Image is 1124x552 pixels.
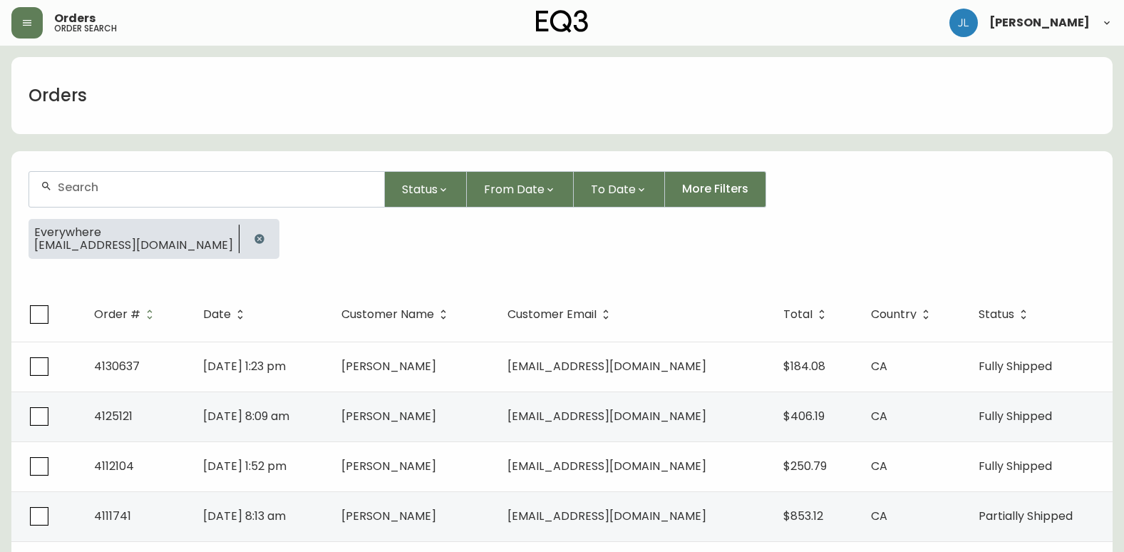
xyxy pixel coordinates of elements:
span: $853.12 [783,508,823,524]
span: [PERSON_NAME] [989,17,1090,29]
span: $250.79 [783,458,827,474]
span: Country [871,308,935,321]
span: [PERSON_NAME] [341,458,436,474]
span: CA [871,508,887,524]
span: CA [871,458,887,474]
span: [DATE] 8:13 am [203,508,286,524]
button: Status [385,171,467,208]
span: [EMAIL_ADDRESS][DOMAIN_NAME] [507,458,706,474]
span: Fully Shipped [979,408,1052,424]
span: Partially Shipped [979,508,1073,524]
span: [PERSON_NAME] [341,358,436,374]
span: Fully Shipped [979,458,1052,474]
input: Search [58,180,373,194]
span: Country [871,310,917,319]
span: Total [783,310,813,319]
span: Status [979,308,1033,321]
span: Customer Email [507,310,597,319]
span: Status [979,310,1014,319]
span: [EMAIL_ADDRESS][DOMAIN_NAME] [34,239,233,252]
button: From Date [467,171,574,208]
span: [DATE] 1:23 pm [203,358,286,374]
span: 4125121 [94,408,133,424]
span: 4112104 [94,458,134,474]
span: Customer Email [507,308,615,321]
span: [PERSON_NAME] [341,408,436,424]
button: More Filters [665,171,766,208]
h1: Orders [29,83,87,108]
span: Order # [94,308,159,321]
span: More Filters [682,181,748,197]
h5: order search [54,24,117,33]
span: [EMAIL_ADDRESS][DOMAIN_NAME] [507,358,706,374]
span: Total [783,308,831,321]
img: logo [536,10,589,33]
span: To Date [591,180,636,198]
span: Customer Name [341,310,434,319]
span: $406.19 [783,408,825,424]
span: [DATE] 1:52 pm [203,458,287,474]
span: [EMAIL_ADDRESS][DOMAIN_NAME] [507,508,706,524]
span: Customer Name [341,308,453,321]
span: 4111741 [94,508,131,524]
span: Status [402,180,438,198]
span: Everywhere [34,226,233,239]
span: Order # [94,310,140,319]
span: Fully Shipped [979,358,1052,374]
span: Date [203,308,249,321]
span: Date [203,310,231,319]
span: Orders [54,13,96,24]
img: 1c9c23e2a847dab86f8017579b61559c [949,9,978,37]
button: To Date [574,171,665,208]
span: CA [871,358,887,374]
span: CA [871,408,887,424]
span: From Date [484,180,545,198]
span: [EMAIL_ADDRESS][DOMAIN_NAME] [507,408,706,424]
span: [PERSON_NAME] [341,508,436,524]
span: $184.08 [783,358,825,374]
span: [DATE] 8:09 am [203,408,289,424]
span: 4130637 [94,358,140,374]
